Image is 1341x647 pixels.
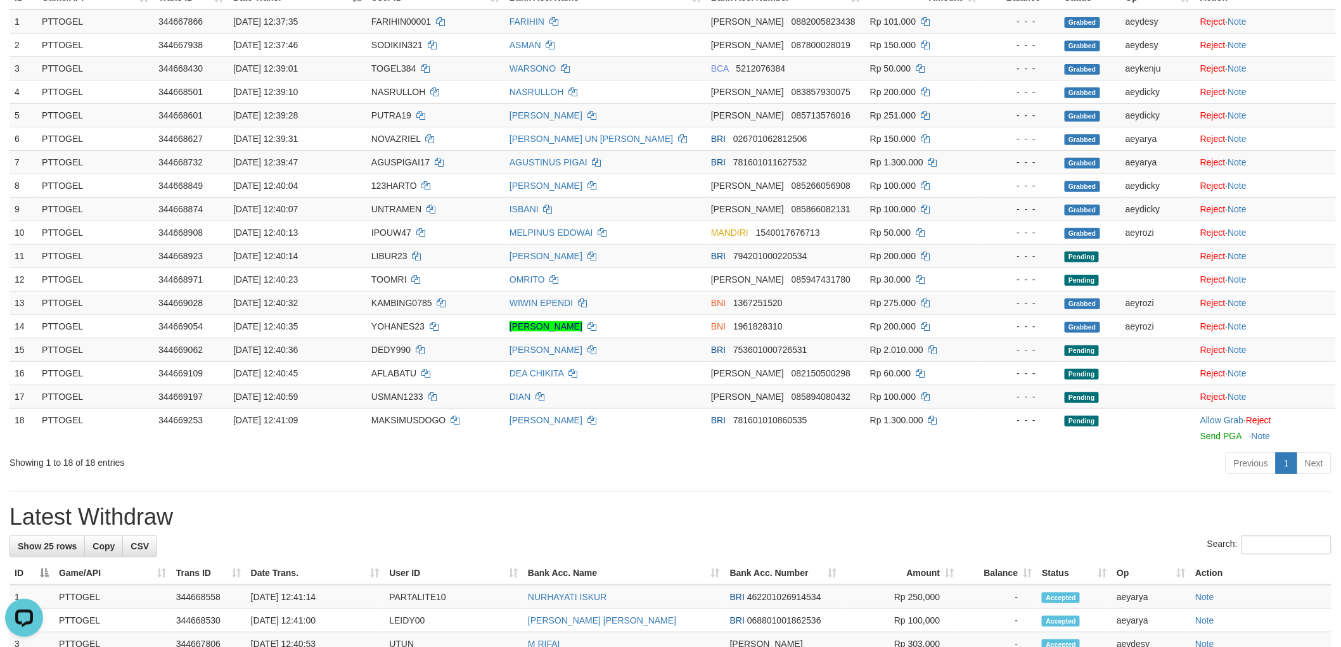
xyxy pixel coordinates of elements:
span: [DATE] 12:39:28 [233,110,298,120]
span: IPOUW47 [371,227,411,238]
span: Grabbed [1065,111,1100,122]
td: aeydesy [1120,33,1195,56]
td: · [1195,56,1336,80]
span: [DATE] 12:41:09 [233,415,298,425]
td: PTTOGEL [37,127,153,150]
span: Copy 753601000726531 to clipboard [733,345,807,355]
span: [DATE] 12:40:32 [233,298,298,308]
td: · [1195,267,1336,291]
span: [DATE] 12:37:46 [233,40,298,50]
span: [PERSON_NAME] [711,40,784,50]
span: Copy 1540017676713 to clipboard [756,227,820,238]
span: Rp 100.000 [870,204,916,214]
div: - - - [987,39,1055,51]
a: DEA CHIKITA [510,368,563,378]
span: UNTRAMEN [371,204,421,214]
span: Show 25 rows [18,541,77,551]
td: 16 [10,361,37,385]
a: Reject [1246,415,1271,425]
div: - - - [987,62,1055,75]
a: Reject [1200,274,1226,285]
span: BRI [711,134,726,144]
span: Rp 50.000 [870,227,911,238]
th: Game/API: activate to sort column ascending [54,561,171,585]
span: Pending [1065,392,1099,403]
div: - - - [987,320,1055,333]
label: Search: [1207,535,1331,554]
span: Copy 083857930075 to clipboard [792,87,850,97]
a: [PERSON_NAME] [PERSON_NAME] [528,615,676,625]
a: [PERSON_NAME] [510,345,582,355]
td: · [1195,197,1336,221]
a: Reject [1200,204,1226,214]
a: Reject [1200,157,1226,167]
span: 344668601 [158,110,203,120]
span: [DATE] 12:40:04 [233,181,298,191]
td: aeydicky [1120,197,1195,221]
a: Note [1228,110,1247,120]
th: Amount: activate to sort column ascending [842,561,959,585]
span: Copy 794201000220534 to clipboard [733,251,807,261]
td: PTTOGEL [37,174,153,197]
span: AFLABATU [371,368,416,378]
span: [DATE] 12:40:07 [233,204,298,214]
span: [PERSON_NAME] [711,110,784,120]
td: · [1195,150,1336,174]
span: TOOMRI [371,274,407,285]
div: - - - [987,86,1055,98]
span: Grabbed [1065,17,1100,28]
span: 344668501 [158,87,203,97]
div: - - - [987,226,1055,239]
a: OMRITO [510,274,545,285]
a: Reject [1200,87,1226,97]
span: SODIKIN321 [371,40,423,50]
span: Rp 251.000 [870,110,916,120]
a: Next [1297,452,1331,474]
a: ISBANI [510,204,539,214]
span: NASRULLOH [371,87,426,97]
div: - - - [987,15,1055,28]
td: 15 [10,338,37,361]
a: Note [1195,615,1214,625]
a: CSV [122,535,157,557]
span: 344668430 [158,63,203,74]
span: [DATE] 12:37:35 [233,16,298,27]
span: MAKSIMUSDOGO [371,415,446,425]
a: MELPINUS EDOWAI [510,227,593,238]
a: [PERSON_NAME] [510,321,582,331]
td: PTTOGEL [37,385,153,408]
th: Balance: activate to sort column ascending [959,561,1037,585]
span: Rp 200.000 [870,321,916,331]
td: · [1195,10,1336,34]
td: 6 [10,127,37,150]
span: [DATE] 12:40:36 [233,345,298,355]
div: - - - [987,179,1055,192]
a: Reject [1200,16,1226,27]
th: ID: activate to sort column descending [10,561,54,585]
span: Rp 1.300.000 [870,157,923,167]
td: aeykenju [1120,56,1195,80]
a: Reject [1200,345,1226,355]
input: Search: [1242,535,1331,554]
span: Grabbed [1065,158,1100,169]
div: - - - [987,390,1055,403]
td: PTTOGEL [37,80,153,103]
td: 9 [10,197,37,221]
a: Reject [1200,392,1226,402]
span: 344668971 [158,274,203,285]
td: · [1195,80,1336,103]
th: Op: activate to sort column ascending [1112,561,1190,585]
a: Note [1228,227,1247,238]
a: [PERSON_NAME] [510,251,582,261]
a: Send PGA [1200,431,1242,441]
span: Copy 082150500298 to clipboard [792,368,850,378]
span: Copy 781601011627532 to clipboard [733,157,807,167]
td: · [1195,244,1336,267]
span: Pending [1065,416,1099,426]
a: Reject [1200,251,1226,261]
a: Reject [1200,40,1226,50]
span: 344669253 [158,415,203,425]
span: 344667938 [158,40,203,50]
span: Grabbed [1065,134,1100,145]
div: - - - [987,132,1055,145]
